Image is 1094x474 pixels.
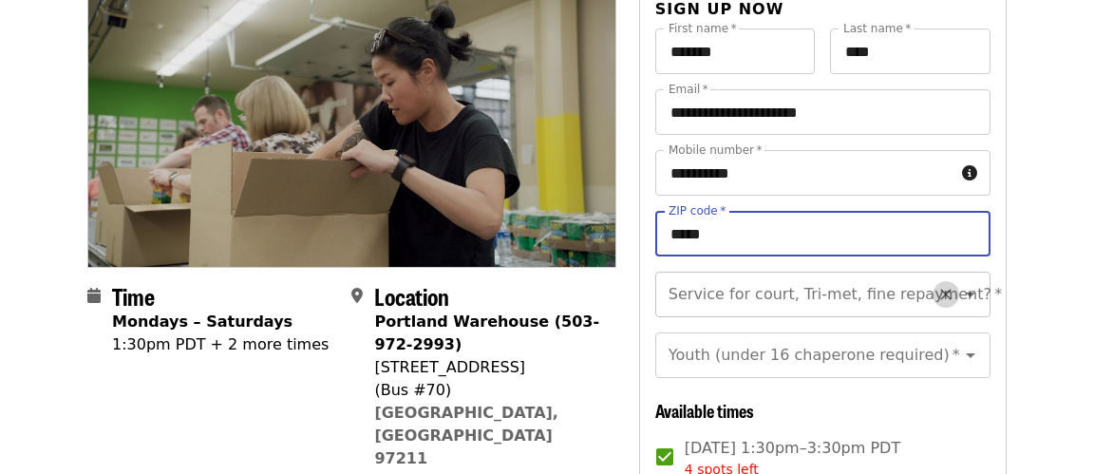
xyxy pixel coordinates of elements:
[669,144,762,156] label: Mobile number
[655,150,954,196] input: Mobile number
[669,84,708,95] label: Email
[374,356,600,379] div: [STREET_ADDRESS]
[112,279,155,313] span: Time
[112,333,329,356] div: 1:30pm PDT + 2 more times
[112,313,292,331] strong: Mondays – Saturdays
[87,287,101,305] i: calendar icon
[374,279,449,313] span: Location
[351,287,363,305] i: map-marker-alt icon
[669,23,737,34] label: First name
[957,342,984,369] button: Open
[655,398,754,423] span: Available times
[374,379,600,402] div: (Bus #70)
[655,211,990,256] input: ZIP code
[843,23,911,34] label: Last name
[962,164,977,182] i: circle-info icon
[830,28,990,74] input: Last name
[933,281,959,308] button: Clear
[957,281,984,308] button: Open
[669,205,726,217] label: ZIP code
[655,89,990,135] input: Email
[374,404,558,467] a: [GEOGRAPHIC_DATA], [GEOGRAPHIC_DATA] 97211
[655,28,816,74] input: First name
[374,313,599,353] strong: Portland Warehouse (503-972-2993)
